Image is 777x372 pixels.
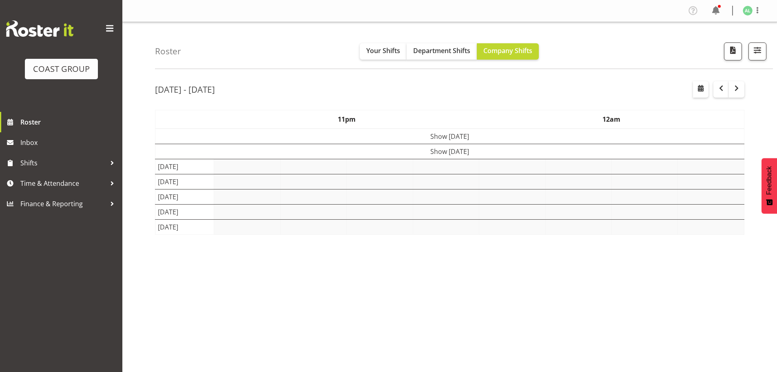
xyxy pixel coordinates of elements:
td: [DATE] [155,174,214,189]
span: Department Shifts [413,46,470,55]
button: Company Shifts [477,43,539,60]
button: Download a PDF of the roster according to the set date range. [724,42,742,60]
th: 12am [479,110,744,129]
span: Company Shifts [483,46,532,55]
th: 11pm [214,110,479,129]
span: Roster [20,116,118,128]
button: Feedback - Show survey [762,158,777,214]
h2: [DATE] - [DATE] [155,84,215,95]
span: Finance & Reporting [20,198,106,210]
td: [DATE] [155,159,214,174]
button: Your Shifts [360,43,407,60]
span: Feedback [766,166,773,195]
h4: Roster [155,47,181,56]
button: Department Shifts [407,43,477,60]
span: Time & Attendance [20,177,106,189]
td: [DATE] [155,204,214,219]
td: [DATE] [155,189,214,204]
span: Your Shifts [366,46,400,55]
span: Inbox [20,136,118,149]
img: Rosterit website logo [6,20,73,37]
button: Filter Shifts [748,42,766,60]
div: COAST GROUP [33,63,90,75]
button: Select a specific date within the roster. [693,81,708,98]
td: Show [DATE] [155,129,744,144]
td: [DATE] [155,219,214,234]
td: Show [DATE] [155,144,744,159]
span: Shifts [20,157,106,169]
img: annie-lister1125.jpg [743,6,753,16]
